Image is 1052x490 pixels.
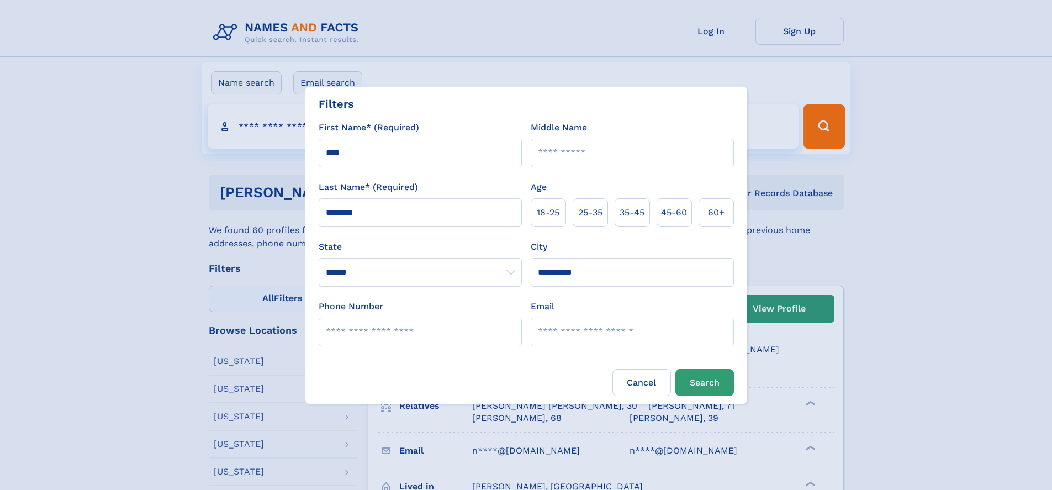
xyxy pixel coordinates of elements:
[319,121,419,134] label: First Name* (Required)
[531,300,554,313] label: Email
[319,96,354,112] div: Filters
[319,181,418,194] label: Last Name* (Required)
[537,206,559,219] span: 18‑25
[620,206,644,219] span: 35‑45
[708,206,725,219] span: 60+
[319,240,522,254] label: State
[661,206,687,219] span: 45‑60
[319,300,383,313] label: Phone Number
[531,181,547,194] label: Age
[531,240,547,254] label: City
[612,369,671,396] label: Cancel
[531,121,587,134] label: Middle Name
[578,206,602,219] span: 25‑35
[675,369,734,396] button: Search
